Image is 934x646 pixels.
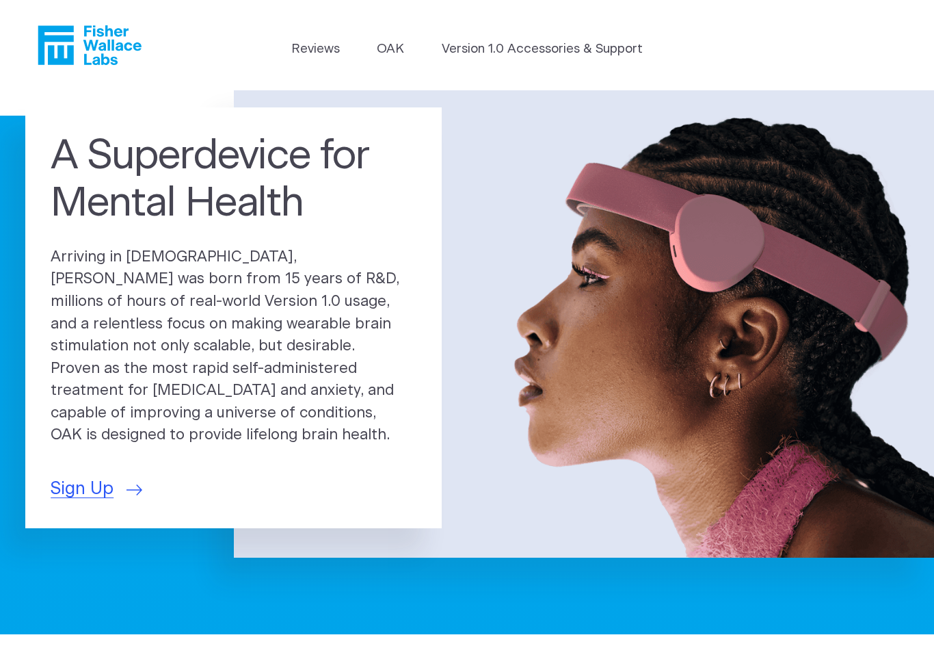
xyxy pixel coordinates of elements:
a: Reviews [291,40,340,59]
span: Sign Up [51,476,114,502]
a: Fisher Wallace [38,25,142,65]
a: OAK [377,40,404,59]
p: Arriving in [DEMOGRAPHIC_DATA], [PERSON_NAME] was born from 15 years of R&D, millions of hours of... [51,246,416,447]
h1: A Superdevice for Mental Health [51,133,416,227]
a: Sign Up [51,476,142,502]
a: Version 1.0 Accessories & Support [442,40,643,59]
